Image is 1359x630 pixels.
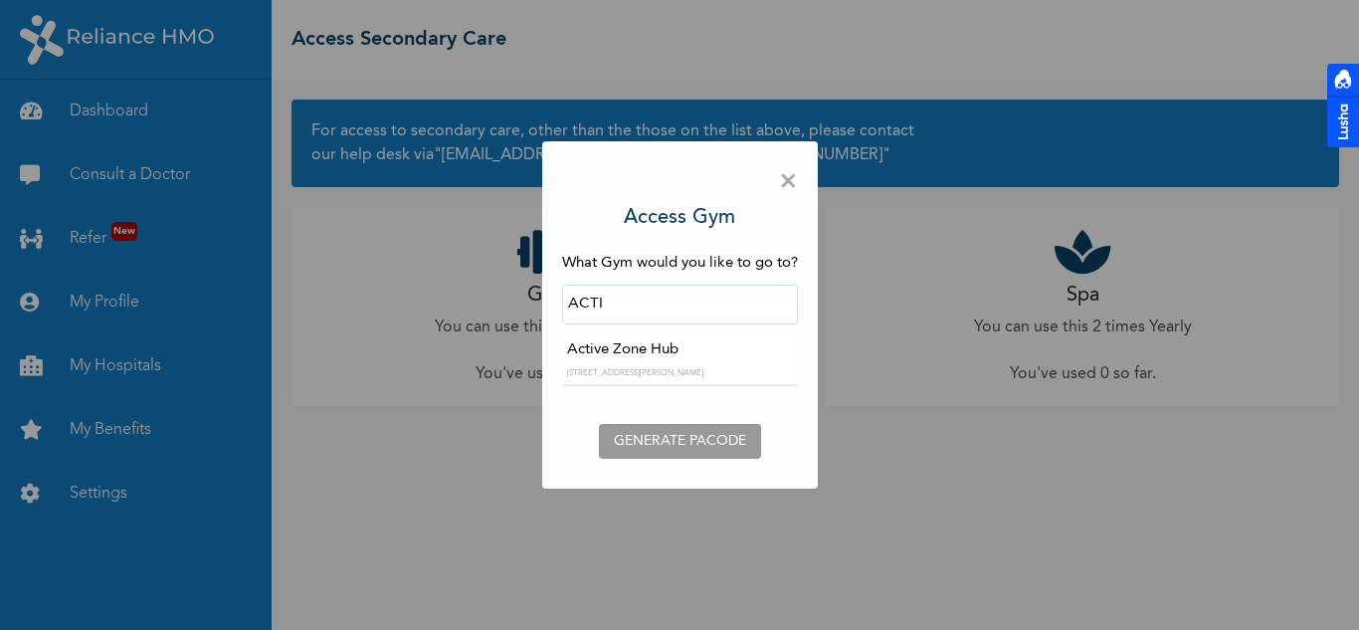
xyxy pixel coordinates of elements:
span: × [779,161,798,203]
button: GENERATE PACODE [599,424,761,459]
input: Search by name or address [562,285,798,324]
h3: Access Gym [624,203,735,233]
p: [STREET_ADDRESS][PERSON_NAME]. [567,367,793,379]
span: What Gym would you like to go to? [562,256,798,271]
p: Active Zone Hub [567,339,793,362]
